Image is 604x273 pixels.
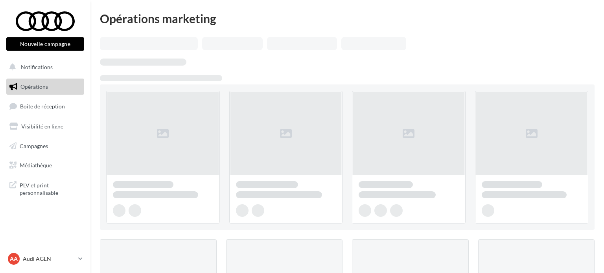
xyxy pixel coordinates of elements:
a: AA Audi AGEN [6,251,84,266]
div: Opérations marketing [100,13,595,24]
button: Nouvelle campagne [6,37,84,51]
a: Médiathèque [5,157,86,174]
p: Audi AGEN [23,255,75,263]
span: Boîte de réception [20,103,65,110]
span: Campagnes [20,142,48,149]
a: PLV et print personnalisable [5,177,86,200]
span: Opérations [20,83,48,90]
span: Visibilité en ligne [21,123,63,130]
a: Campagnes [5,138,86,154]
button: Notifications [5,59,83,75]
a: Visibilité en ligne [5,118,86,135]
span: Notifications [21,64,53,70]
a: Boîte de réception [5,98,86,115]
a: Opérations [5,79,86,95]
span: Médiathèque [20,162,52,169]
span: PLV et print personnalisable [20,180,81,197]
span: AA [10,255,18,263]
